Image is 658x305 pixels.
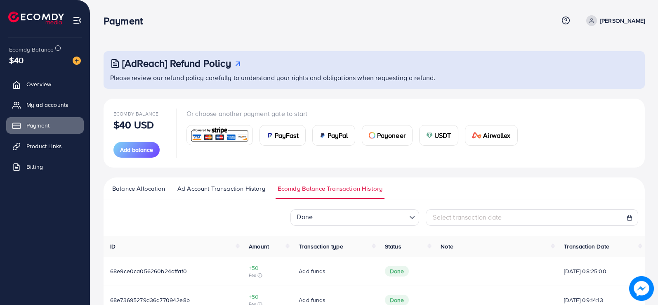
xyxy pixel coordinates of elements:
[110,242,116,251] span: ID
[319,132,326,139] img: card
[433,213,502,222] span: Select transaction date
[6,76,84,92] a: Overview
[583,15,645,26] a: [PERSON_NAME]
[629,276,654,301] img: image
[186,109,524,118] p: Or choose another payment gate to start
[6,158,84,175] a: Billing
[9,54,24,66] span: $40
[249,272,285,279] span: Fee
[189,126,250,144] img: card
[483,130,510,140] span: Airwallex
[104,15,149,27] h3: Payment
[465,125,518,146] a: cardAirwallex
[385,242,401,251] span: Status
[564,242,609,251] span: Transaction Date
[73,57,81,65] img: image
[267,132,273,139] img: card
[312,125,355,146] a: cardPayPal
[122,57,231,69] h3: [AdReach] Refund Policy
[295,210,314,223] span: Done
[362,125,413,146] a: cardPayoneer
[564,296,638,304] span: [DATE] 09:14:13
[419,125,458,146] a: cardUSDT
[377,130,406,140] span: Payoneer
[110,267,187,275] span: 68e9ce0ca056260b24affaf0
[385,266,409,277] span: Done
[9,45,54,54] span: Ecomdy Balance
[299,242,343,251] span: Transaction type
[275,130,299,140] span: PayFast
[249,242,269,251] span: Amount
[472,132,482,139] img: card
[249,264,285,272] span: +50
[73,16,82,25] img: menu
[564,267,638,275] span: [DATE] 08:25:00
[369,132,375,139] img: card
[113,120,154,130] p: $40 USD
[110,296,190,304] span: 68e73695279d36d770942e8b
[6,138,84,154] a: Product Links
[26,121,50,130] span: Payment
[120,146,153,154] span: Add balance
[113,142,160,158] button: Add balance
[6,97,84,113] a: My ad accounts
[177,184,265,193] span: Ad Account Transaction History
[328,130,348,140] span: PayPal
[26,80,51,88] span: Overview
[290,209,419,226] div: Search for option
[249,293,285,301] span: +50
[299,296,325,304] span: Add funds
[26,101,68,109] span: My ad accounts
[441,242,453,251] span: Note
[26,142,62,150] span: Product Links
[434,130,451,140] span: USDT
[112,184,165,193] span: Balance Allocation
[110,73,640,83] p: Please review our refund policy carefully to understand your rights and obligations when requesti...
[278,184,382,193] span: Ecomdy Balance Transaction History
[315,210,406,223] input: Search for option
[259,125,306,146] a: cardPayFast
[26,163,43,171] span: Billing
[426,132,433,139] img: card
[8,12,64,24] img: logo
[186,125,253,145] a: card
[6,117,84,134] a: Payment
[299,267,325,275] span: Add funds
[600,16,645,26] p: [PERSON_NAME]
[113,110,158,117] span: Ecomdy Balance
